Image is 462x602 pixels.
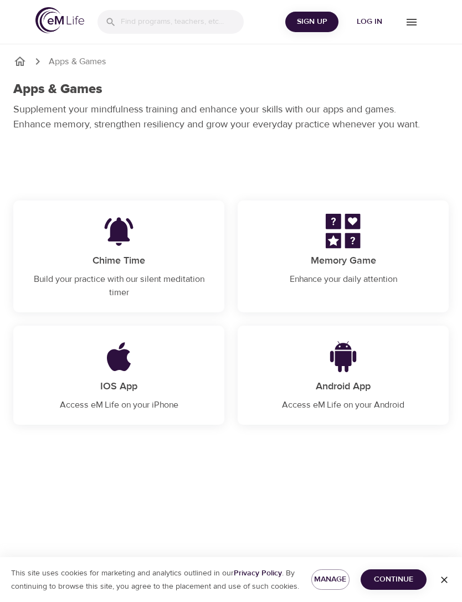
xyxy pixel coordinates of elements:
p: Access eM Life on your Android [251,398,435,411]
span: Manage [320,573,341,586]
a: Chime TimeChime TimeBuild your practice with our silent meditation timer [13,200,224,312]
img: Memory Game [288,214,399,249]
a: Android AppAndroid AppAccess eM Life on your Android [238,326,449,424]
img: Android App [288,339,399,374]
button: menu [396,7,427,37]
button: Continue [361,569,427,590]
a: IOS AppIOS AppAccess eM Life on your iPhone [13,326,224,424]
span: Continue [369,573,418,586]
a: Privacy Policy [234,568,282,578]
img: Chime Time [64,214,174,249]
button: Sign Up [285,12,338,32]
button: Manage [311,569,350,590]
p: Access eM Life on your iPhone [27,398,211,411]
img: IOS App [64,339,174,374]
p: Enhance your daily attention [251,272,435,286]
span: Log in [347,15,392,29]
p: Memory Game [251,253,435,268]
button: Log in [343,12,396,32]
input: Find programs, teachers, etc... [121,10,244,34]
p: Android App [251,379,435,394]
p: Chime Time [27,253,211,268]
nav: breadcrumb [13,55,449,68]
img: logo [35,7,84,33]
h1: Apps & Games [13,81,102,97]
p: Build your practice with our silent meditation timer [27,272,211,299]
p: Apps & Games [49,55,106,68]
p: IOS App [27,379,211,394]
p: Supplement your mindfulness training and enhance your skills with our apps and games. Enhance mem... [13,102,429,132]
a: Memory GameMemory GameEnhance your daily attention [238,200,449,299]
span: Sign Up [290,15,334,29]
